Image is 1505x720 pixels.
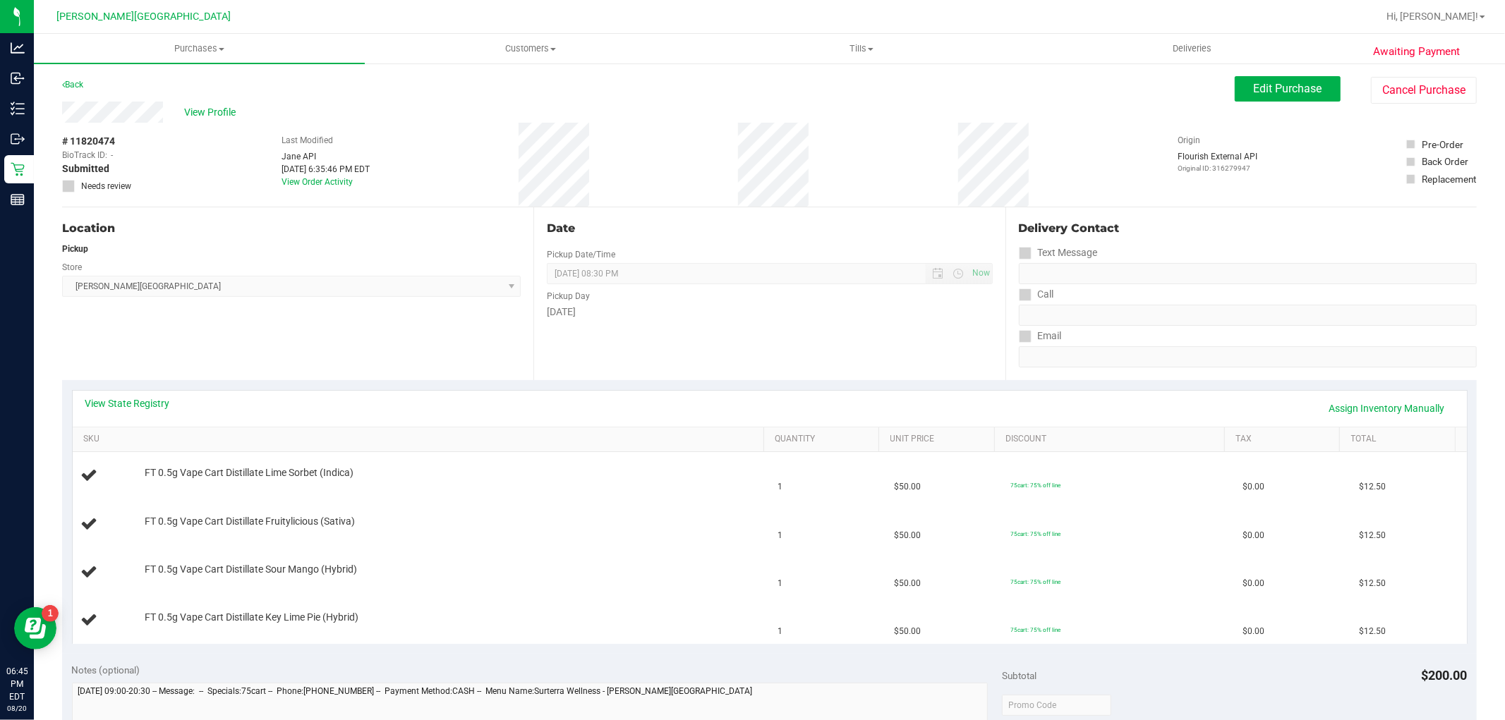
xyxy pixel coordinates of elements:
[775,434,874,445] a: Quantity
[1178,134,1200,147] label: Origin
[11,193,25,207] inline-svg: Reports
[365,42,695,55] span: Customers
[547,220,992,237] div: Date
[62,161,109,176] span: Submitted
[14,607,56,649] iframe: Resource center
[1010,626,1060,633] span: 75cart: 75% off line
[57,11,231,23] span: [PERSON_NAME][GEOGRAPHIC_DATA]
[1422,668,1468,683] span: $200.00
[1010,578,1060,585] span: 75cart: 75% off line
[1422,154,1468,169] div: Back Order
[1243,529,1264,542] span: $0.00
[1235,434,1334,445] a: Tax
[282,134,333,147] label: Last Modified
[111,149,113,161] span: -
[85,396,170,410] a: View State Registry
[1359,480,1386,494] span: $12.50
[1351,434,1450,445] a: Total
[894,529,921,542] span: $50.00
[1019,263,1477,284] input: Format: (999) 999-9999
[890,434,989,445] a: Unit Price
[894,577,921,590] span: $50.00
[1386,11,1478,22] span: Hi, [PERSON_NAME]!
[1019,243,1098,263] label: Text Message
[34,42,365,55] span: Purchases
[696,34,1027,63] a: Tills
[894,480,921,494] span: $50.00
[1243,577,1264,590] span: $0.00
[1019,220,1477,237] div: Delivery Contact
[1178,163,1257,173] p: Original ID: 316279947
[1019,326,1062,346] label: Email
[1422,172,1476,186] div: Replacement
[1359,529,1386,542] span: $12.50
[62,220,521,237] div: Location
[11,132,25,146] inline-svg: Outbound
[1359,625,1386,638] span: $12.50
[282,163,370,176] div: [DATE] 6:35:46 PM EDT
[894,625,921,638] span: $50.00
[778,529,783,542] span: 1
[62,149,107,161] span: BioTrack ID:
[778,480,783,494] span: 1
[145,515,355,528] span: FT 0.5g Vape Cart Distillate Fruitylicious (Sativa)
[81,180,131,193] span: Needs review
[34,34,365,63] a: Purchases
[1235,76,1341,102] button: Edit Purchase
[11,162,25,176] inline-svg: Retail
[547,290,590,303] label: Pickup Day
[62,134,115,149] span: # 11820474
[11,71,25,85] inline-svg: Inbound
[696,42,1026,55] span: Tills
[547,248,615,261] label: Pickup Date/Time
[11,41,25,55] inline-svg: Analytics
[83,434,758,445] a: SKU
[1027,34,1358,63] a: Deliveries
[62,80,83,90] a: Back
[6,665,28,703] p: 06:45 PM EDT
[62,244,88,254] strong: Pickup
[1019,284,1054,305] label: Call
[1178,150,1257,173] div: Flourish External API
[547,305,992,319] div: [DATE]
[282,177,353,187] a: View Order Activity
[42,605,59,622] iframe: Resource center unread badge
[1019,305,1477,326] input: Format: (999) 999-9999
[1154,42,1231,55] span: Deliveries
[1254,82,1322,95] span: Edit Purchase
[1010,482,1060,489] span: 75cart: 75% off line
[1005,434,1219,445] a: Discount
[1002,670,1036,681] span: Subtotal
[1320,396,1454,420] a: Assign Inventory Manually
[282,150,370,163] div: Jane API
[778,577,783,590] span: 1
[145,466,353,480] span: FT 0.5g Vape Cart Distillate Lime Sorbet (Indica)
[1243,625,1264,638] span: $0.00
[1010,530,1060,537] span: 75cart: 75% off line
[62,261,82,274] label: Store
[1002,695,1111,716] input: Promo Code
[145,563,357,576] span: FT 0.5g Vape Cart Distillate Sour Mango (Hybrid)
[1243,480,1264,494] span: $0.00
[6,703,28,714] p: 08/20
[1373,44,1460,60] span: Awaiting Payment
[1359,577,1386,590] span: $12.50
[72,664,140,676] span: Notes (optional)
[145,611,358,624] span: FT 0.5g Vape Cart Distillate Key Lime Pie (Hybrid)
[778,625,783,638] span: 1
[184,105,241,120] span: View Profile
[11,102,25,116] inline-svg: Inventory
[1422,138,1463,152] div: Pre-Order
[1371,77,1477,104] button: Cancel Purchase
[365,34,696,63] a: Customers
